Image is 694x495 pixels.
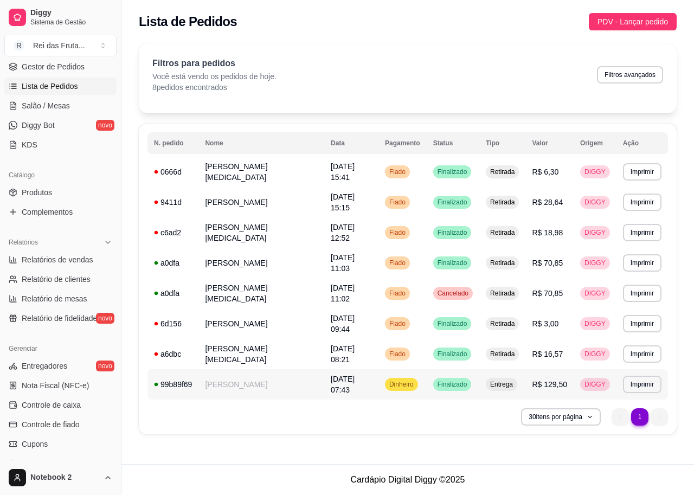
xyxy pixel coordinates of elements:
span: R$ 70,85 [532,289,563,298]
th: Ação [616,132,668,154]
a: Controle de fiado [4,416,117,433]
th: Tipo [479,132,525,154]
a: Relatório de mesas [4,290,117,307]
button: Imprimir [623,224,661,241]
span: Gestor de Pedidos [22,61,85,72]
td: [PERSON_NAME][MEDICAL_DATA] [198,217,324,248]
span: [DATE] 11:03 [331,253,355,273]
button: Imprimir [623,376,661,393]
span: Retirada [488,319,517,328]
th: Pagamento [378,132,427,154]
span: Cancelado [435,289,471,298]
span: Finalizado [435,259,470,267]
button: Imprimir [623,315,661,332]
div: a0dfa [154,258,192,268]
a: Relatórios de vendas [4,251,117,268]
span: Retirada [488,350,517,358]
button: Filtros avançados [597,66,663,83]
th: Valor [525,132,574,154]
span: Entregadores [22,361,67,371]
span: R$ 16,57 [532,350,563,358]
span: Retirada [488,228,517,237]
span: R$ 70,85 [532,259,563,267]
span: Finalizado [435,168,470,176]
td: [PERSON_NAME][MEDICAL_DATA] [198,278,324,308]
span: Relatórios de vendas [22,254,93,265]
a: Produtos [4,184,117,201]
button: PDV - Lançar pedido [589,13,677,30]
div: 9411d [154,197,192,208]
nav: pagination navigation [606,403,673,431]
button: Notebook 2 [4,465,117,491]
button: Imprimir [623,254,661,272]
span: Retirada [488,168,517,176]
span: DIGGY [582,289,608,298]
a: Clientes [4,455,117,472]
div: Rei das Fruta ... [33,40,85,51]
div: 99b89f69 [154,379,192,390]
p: Filtros para pedidos [152,57,277,70]
a: Lista de Pedidos [4,78,117,95]
span: Fiado [387,319,408,328]
a: Salão / Mesas [4,97,117,114]
span: Fiado [387,259,408,267]
div: a0dfa [154,288,192,299]
span: R$ 6,30 [532,168,558,176]
span: DIGGY [582,350,608,358]
span: Notebook 2 [30,473,99,483]
span: R$ 18,98 [532,228,563,237]
button: Select a team [4,35,117,56]
span: Relatório de mesas [22,293,87,304]
button: Imprimir [623,345,661,363]
span: Retirada [488,198,517,207]
span: Lista de Pedidos [22,81,78,92]
p: 8 pedidos encontrados [152,82,277,93]
span: R$ 129,50 [532,380,567,389]
span: Salão / Mesas [22,100,70,111]
p: Você está vendo os pedidos de hoje. [152,71,277,82]
span: Controle de caixa [22,400,81,410]
td: [PERSON_NAME][MEDICAL_DATA] [198,157,324,187]
span: Fiado [387,228,408,237]
span: Complementos [22,207,73,217]
div: Catálogo [4,166,117,184]
span: Produtos [22,187,52,198]
span: Nota Fiscal (NFC-e) [22,380,89,391]
span: Dinheiro [387,380,416,389]
span: Relatório de clientes [22,274,91,285]
span: [DATE] 12:52 [331,223,355,242]
span: PDV - Lançar pedido [597,16,668,28]
span: [DATE] 08:21 [331,344,355,364]
span: Relatório de fidelidade [22,313,97,324]
span: Finalizado [435,350,470,358]
span: DIGGY [582,168,608,176]
h2: Lista de Pedidos [139,13,237,30]
span: [DATE] 09:44 [331,314,355,333]
span: Fiado [387,289,408,298]
div: c6ad2 [154,227,192,238]
span: [DATE] 11:02 [331,284,355,303]
div: Gerenciar [4,340,117,357]
td: [PERSON_NAME] [198,369,324,400]
button: Imprimir [623,163,661,181]
a: Nota Fiscal (NFC-e) [4,377,117,394]
span: Finalizado [435,228,470,237]
span: R [14,40,24,51]
a: Entregadoresnovo [4,357,117,375]
a: Relatório de clientes [4,271,117,288]
a: Gestor de Pedidos [4,58,117,75]
td: [PERSON_NAME] [198,308,324,339]
button: 30itens por página [521,408,601,426]
span: Fiado [387,350,408,358]
span: Clientes [22,458,49,469]
footer: Cardápio Digital Diggy © 2025 [121,464,694,495]
span: [DATE] 15:41 [331,162,355,182]
span: Finalizado [435,380,470,389]
span: Fiado [387,198,408,207]
a: DiggySistema de Gestão [4,4,117,30]
th: Data [324,132,378,154]
div: a6dbc [154,349,192,359]
span: Cupons [22,439,48,449]
span: KDS [22,139,37,150]
span: Retirada [488,289,517,298]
